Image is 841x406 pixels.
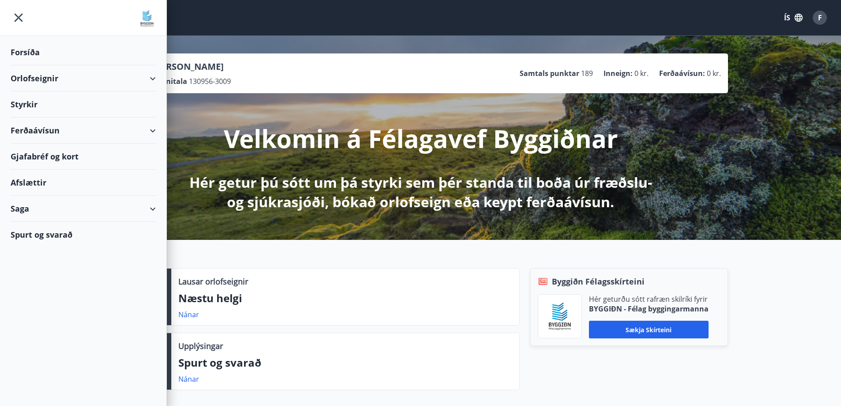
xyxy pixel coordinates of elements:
p: Næstu helgi [178,291,512,306]
div: Afslættir [11,170,156,196]
span: 0 kr. [634,68,649,78]
span: 0 kr. [707,68,721,78]
span: Byggiðn Félagsskírteini [552,276,645,287]
p: BYGGIÐN - Félag byggingarmanna [589,304,709,314]
p: Samtals punktar [520,68,579,78]
span: 130956-3009 [189,76,231,86]
button: Sækja skírteini [589,321,709,338]
p: Kennitala [152,76,187,86]
button: F [809,7,830,28]
p: Hér geturðu sótt rafræn skilríki fyrir [589,294,709,304]
p: Hér getur þú sótt um þá styrki sem þér standa til boða úr fræðslu- og sjúkrasjóði, bókað orlofsei... [188,173,654,212]
p: [PERSON_NAME] [152,61,231,73]
button: ÍS [779,10,807,26]
span: 189 [581,68,593,78]
img: BKlGVmlTW1Qrz68WFGMFQUcXHWdQd7yePWMkvn3i.png [545,301,575,331]
div: Ferðaávísun [11,118,156,144]
p: Upplýsingar [178,340,223,352]
div: Forsíða [11,39,156,65]
p: Lausar orlofseignir [178,276,248,287]
p: Velkomin á Félagavef Byggiðnar [224,121,618,155]
div: Gjafabréf og kort [11,144,156,170]
button: menu [11,10,26,26]
a: Nánar [178,310,199,319]
a: Nánar [178,374,199,384]
img: union_logo [138,10,156,27]
span: F [818,13,822,23]
p: Inneign : [603,68,633,78]
p: Ferðaávísun : [659,68,705,78]
div: Orlofseignir [11,65,156,91]
p: Spurt og svarað [178,355,512,370]
div: Styrkir [11,91,156,118]
div: Spurt og svarað [11,222,156,247]
div: Saga [11,196,156,222]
